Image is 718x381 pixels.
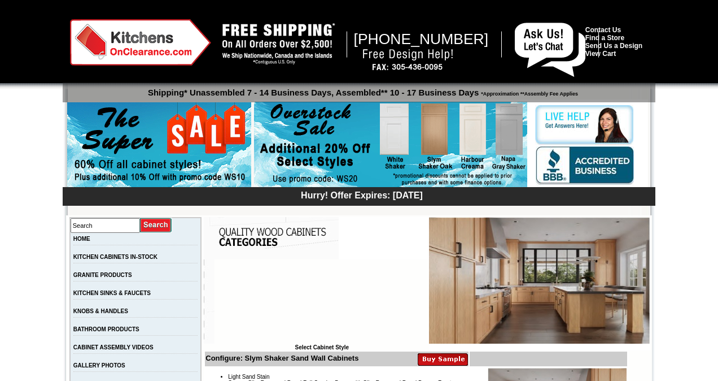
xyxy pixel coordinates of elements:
img: Slym Shaker Sand [429,217,650,344]
a: KITCHEN SINKS & FAUCETS [73,290,151,296]
a: View Cart [585,50,616,58]
a: Send Us a Design [585,42,642,50]
a: KNOBS & HANDLES [73,308,128,314]
input: Submit [140,218,172,233]
a: CABINET ASSEMBLY VIDEOS [73,344,154,350]
a: Find a Store [585,34,624,42]
img: Kitchens on Clearance Logo [70,19,211,66]
a: GRANITE PRODUCTS [73,272,132,278]
span: [PHONE_NUMBER] [354,31,489,47]
b: Select Cabinet Style [295,344,349,350]
b: Configure: Slym Shaker Sand Wall Cabinets [205,354,358,362]
a: HOME [73,236,90,242]
div: Hurry! Offer Expires: [DATE] [68,189,655,201]
a: BATHROOM PRODUCTS [73,326,139,332]
a: KITCHEN CABINETS IN-STOCK [73,254,157,260]
p: Shipping* Unassembled 7 - 14 Business Days, Assembled** 10 - 17 Business Days [68,83,655,97]
iframe: Browser incompatible [214,259,429,344]
a: Contact Us [585,26,621,34]
span: Light Sand Stain [228,374,269,380]
a: GALLERY PHOTOS [73,362,125,369]
span: *Approximation **Assembly Fee Applies [479,88,578,97]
